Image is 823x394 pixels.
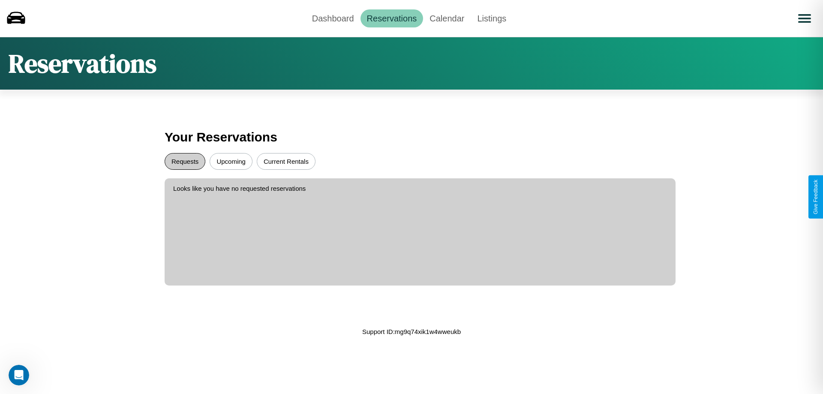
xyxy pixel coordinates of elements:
[793,6,817,30] button: Open menu
[165,126,658,149] h3: Your Reservations
[362,326,461,337] p: Support ID: mg9q74xik1w4wweukb
[173,183,667,194] p: Looks like you have no requested reservations
[306,9,360,27] a: Dashboard
[813,180,819,214] div: Give Feedback
[9,365,29,385] iframe: Intercom live chat
[210,153,252,170] button: Upcoming
[9,46,156,81] h1: Reservations
[423,9,471,27] a: Calendar
[360,9,424,27] a: Reservations
[257,153,315,170] button: Current Rentals
[165,153,205,170] button: Requests
[471,9,513,27] a: Listings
